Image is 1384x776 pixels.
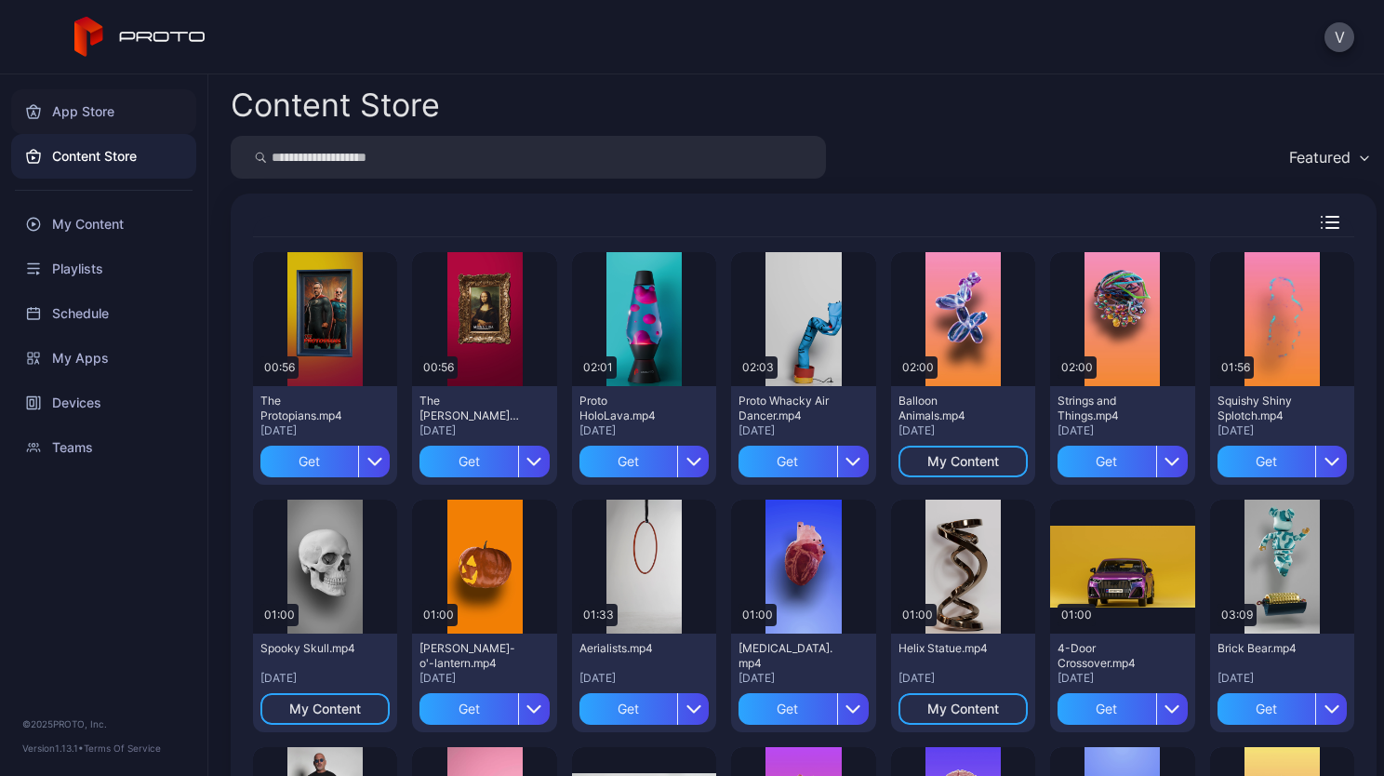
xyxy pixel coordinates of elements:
[927,702,999,716] div: My Content
[419,693,549,725] button: Get
[1218,423,1347,438] div: [DATE]
[739,671,868,686] div: [DATE]
[11,336,196,381] a: My Apps
[419,394,522,423] div: The Mona Lisa.mp4
[260,446,358,477] div: Get
[1058,446,1187,477] button: Get
[898,671,1028,686] div: [DATE]
[579,394,682,423] div: Proto HoloLava.mp4
[579,446,709,477] button: Get
[1218,394,1320,423] div: Squishy Shiny Splotch.mp4
[898,693,1028,725] button: My Content
[739,394,841,423] div: Proto Whacky Air Dancer.mp4
[739,423,868,438] div: [DATE]
[260,423,390,438] div: [DATE]
[260,671,390,686] div: [DATE]
[22,743,84,754] span: Version 1.13.1 •
[1218,446,1315,477] div: Get
[289,702,361,716] div: My Content
[260,446,390,477] button: Get
[419,423,549,438] div: [DATE]
[11,381,196,425] a: Devices
[898,394,1001,423] div: Balloon Animals.mp4
[419,446,549,477] button: Get
[260,641,363,656] div: Spooky Skull.mp4
[84,743,161,754] a: Terms Of Service
[898,641,1001,656] div: Helix Statue.mp4
[1058,693,1187,725] button: Get
[1058,394,1160,423] div: Strings and Things.mp4
[579,423,709,438] div: [DATE]
[11,291,196,336] a: Schedule
[1058,641,1160,671] div: 4-Door Crossover.mp4
[1218,446,1347,477] button: Get
[11,134,196,179] a: Content Store
[898,446,1028,477] button: My Content
[1218,641,1320,656] div: Brick Bear.mp4
[1058,671,1187,686] div: [DATE]
[11,202,196,247] a: My Content
[419,671,549,686] div: [DATE]
[1280,136,1377,179] button: Featured
[579,671,709,686] div: [DATE]
[1218,693,1347,725] button: Get
[1058,423,1187,438] div: [DATE]
[579,693,677,725] div: Get
[11,425,196,470] a: Teams
[739,693,836,725] div: Get
[579,641,682,656] div: Aerialists.mp4
[419,446,517,477] div: Get
[1289,148,1351,167] div: Featured
[1218,693,1315,725] div: Get
[11,89,196,134] a: App Store
[739,446,868,477] button: Get
[739,693,868,725] button: Get
[898,423,1028,438] div: [DATE]
[1218,671,1347,686] div: [DATE]
[22,716,185,731] div: © 2025 PROTO, Inc.
[927,454,999,469] div: My Content
[739,446,836,477] div: Get
[579,446,677,477] div: Get
[419,693,517,725] div: Get
[11,247,196,291] a: Playlists
[1324,22,1354,52] button: V
[260,394,363,423] div: The Protopians.mp4
[419,641,522,671] div: Jack-o'-lantern.mp4
[1058,446,1155,477] div: Get
[260,693,390,725] button: My Content
[1058,693,1155,725] div: Get
[739,641,841,671] div: Human Heart.mp4
[579,693,709,725] button: Get
[231,89,440,121] div: Content Store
